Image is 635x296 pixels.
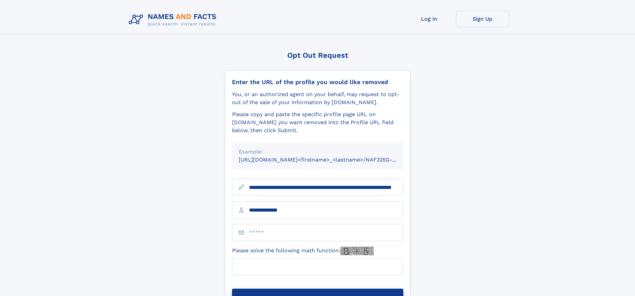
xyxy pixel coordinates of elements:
div: Example: [239,148,397,156]
img: Logo Names and Facts [126,11,222,29]
a: Sign Up [456,11,509,27]
div: Enter the URL of the profile you would like removed [232,78,403,86]
div: Opt Out Request [225,51,410,59]
small: [URL][DOMAIN_NAME]<firstname>_<lastname>/NAF325G-xxxxxxxx [239,157,416,163]
label: Please solve the following math function: [232,247,374,255]
div: Please copy and paste the specific profile page URL on [DOMAIN_NAME] you want removed into the Pr... [232,110,403,134]
a: Log In [403,11,456,27]
div: You, or an authorized agent on your behalf, may request to opt-out of the sale of your informatio... [232,90,403,106]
